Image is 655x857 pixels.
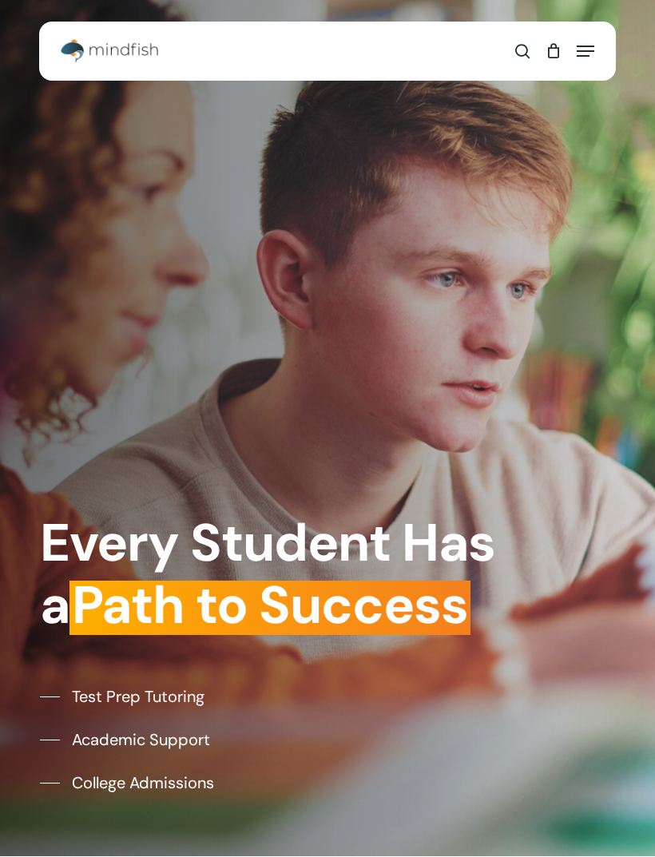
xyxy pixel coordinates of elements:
h1: Every Student Has a [40,512,616,637]
span: Test Prep Tutoring [72,684,204,708]
a: College Admissions [40,771,214,795]
span: College Admissions [72,771,214,795]
a: Test Prep Tutoring [40,684,204,708]
a: Academic Support [40,728,210,752]
header: Main Menu [39,31,616,71]
iframe: Chatbot [550,752,633,835]
img: Mindfish Test Prep & Academics [61,39,158,63]
span: Academic Support [72,728,210,752]
a: Cart [538,31,569,71]
em: Path to Success [69,571,470,639]
a: Navigation Menu [577,43,594,59]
